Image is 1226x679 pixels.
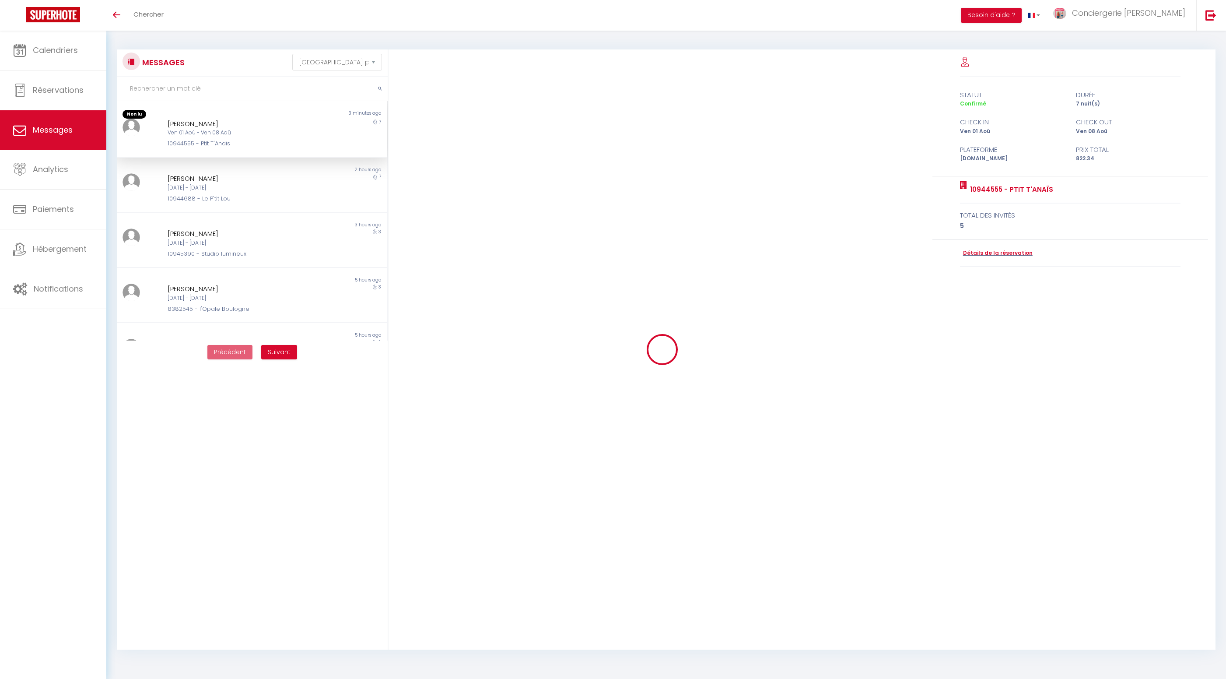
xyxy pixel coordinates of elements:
span: Confirmé [960,100,986,107]
img: ... [1053,8,1066,19]
img: logout [1205,10,1216,21]
img: ... [123,173,140,191]
img: Super Booking [26,7,80,22]
a: 10944555 - Ptit T'Anaïs [967,184,1053,195]
span: Notifications [34,283,83,294]
div: check in [954,117,1070,127]
input: Rechercher un mot clé [117,77,388,101]
div: 822.34 [1070,155,1186,163]
div: Ven 01 Aoû [954,127,1070,136]
div: [PERSON_NAME] [168,229,314,239]
span: Calendriers [33,45,78,56]
span: 7 [379,119,381,125]
img: ... [123,119,140,136]
img: ... [123,229,140,246]
span: Suivant [268,348,291,356]
div: 5 [960,221,1180,231]
div: total des invités [960,210,1180,221]
div: 8382545 - l'Opale Boulogne [168,305,314,313]
div: 2 hours ago [252,166,387,173]
div: Ven 08 Aoû [1070,127,1186,136]
div: 7 nuit(s) [1070,100,1186,108]
button: Previous [207,345,252,360]
div: 10944688 - Le P'tit Lou [168,194,314,203]
img: ... [123,339,140,356]
div: check out [1070,117,1186,127]
div: [PERSON_NAME] [168,284,314,294]
a: Détails de la réservation [960,249,1033,257]
div: [PERSON_NAME] [168,119,314,129]
div: durée [1070,90,1186,100]
div: [DATE] - [DATE] [168,294,314,303]
div: [DOMAIN_NAME] [954,155,1070,163]
div: 10944555 - Ptit T'Anaïs [168,139,314,148]
span: Messages [33,124,73,135]
span: 3 [378,284,381,290]
span: Réservations [33,84,84,95]
span: Hébergement [33,243,87,254]
div: statut [954,90,1070,100]
div: 10945390 - Studio lumineux [168,250,314,258]
button: Besoin d'aide ? [961,8,1022,23]
div: Prix total [1070,144,1186,155]
span: 6 [378,339,381,345]
span: Chercher [133,10,164,19]
div: 5 hours ago [252,277,387,284]
span: Paiements [33,204,74,215]
div: 3 hours ago [252,222,387,229]
div: Jifmar Services [168,339,314,349]
span: Non lu [123,110,146,119]
button: Next [261,345,297,360]
h3: MESSAGES [140,53,185,72]
span: Conciergerie [PERSON_NAME] [1072,7,1185,18]
div: Plateforme [954,144,1070,155]
span: Précédent [214,348,246,356]
span: 7 [379,173,381,180]
div: Ven 01 Aoû - Ven 08 Aoû [168,129,314,137]
div: 5 hours ago [252,332,387,339]
div: [DATE] - [DATE] [168,184,314,192]
img: ... [123,284,140,301]
div: [DATE] - [DATE] [168,239,314,247]
div: 3 minutes ago [252,110,387,119]
span: Analytics [33,164,68,175]
span: 3 [378,229,381,235]
div: [PERSON_NAME] [168,173,314,184]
